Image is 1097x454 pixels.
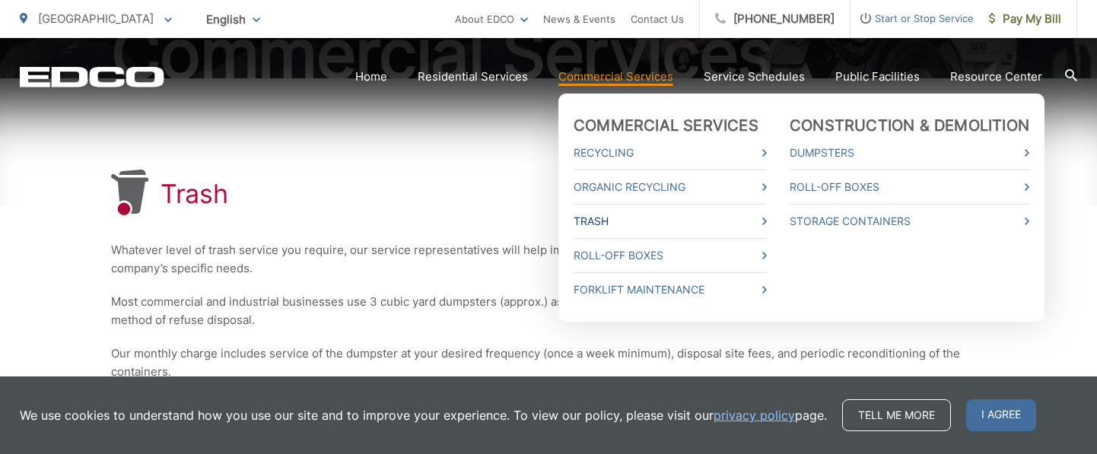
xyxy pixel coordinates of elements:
[418,68,528,86] a: Residential Services
[790,144,1029,162] a: Dumpsters
[111,293,986,329] p: Most commercial and industrial businesses use 3 cubic yard dumpsters (approx.) as the standard re...
[543,10,615,28] a: News & Events
[574,212,767,230] a: Trash
[835,68,920,86] a: Public Facilities
[455,10,528,28] a: About EDCO
[355,68,387,86] a: Home
[38,11,154,26] span: [GEOGRAPHIC_DATA]
[111,241,986,278] p: Whatever level of trash service you require, our service representatives will help implement the ...
[966,399,1036,431] span: I agree
[20,406,827,424] p: We use cookies to understand how you use our site and to improve your experience. To view our pol...
[20,66,164,87] a: EDCD logo. Return to the homepage.
[790,212,1029,230] a: Storage Containers
[111,344,986,381] p: Our monthly charge includes service of the dumpster at your desired frequency (once a week minimu...
[631,10,684,28] a: Contact Us
[195,6,272,33] span: English
[574,178,767,196] a: Organic Recycling
[161,179,228,209] h1: Trash
[950,68,1042,86] a: Resource Center
[574,116,758,135] a: Commercial Services
[842,399,951,431] a: Tell me more
[558,68,673,86] a: Commercial Services
[790,116,1029,135] a: Construction & Demolition
[704,68,805,86] a: Service Schedules
[790,178,1029,196] a: Roll-Off Boxes
[714,406,795,424] a: privacy policy
[574,246,767,265] a: Roll-Off Boxes
[574,144,767,162] a: Recycling
[574,281,767,299] a: Forklift Maintenance
[989,10,1061,28] span: Pay My Bill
